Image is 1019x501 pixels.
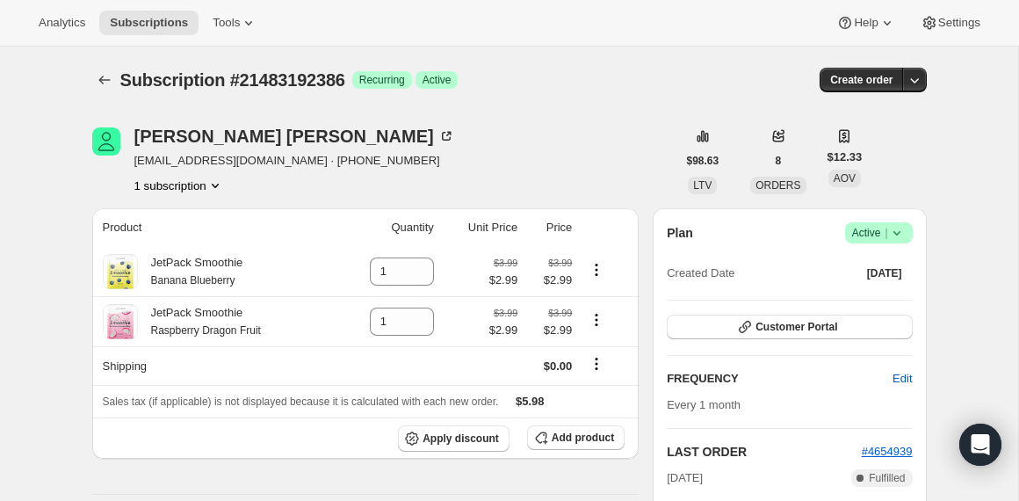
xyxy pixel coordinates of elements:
[527,425,625,450] button: Add product
[489,272,518,289] span: $2.99
[667,370,893,388] h2: FREQUENCY
[938,16,980,30] span: Settings
[359,73,405,87] span: Recurring
[582,260,611,280] button: Product actions
[893,370,912,388] span: Edit
[667,443,861,461] h2: LAST ORDER
[92,208,336,247] th: Product
[92,68,117,92] button: Subscriptions
[834,172,856,185] span: AOV
[862,445,913,458] a: #4654939
[528,322,572,339] span: $2.99
[92,346,336,385] th: Shipping
[854,16,878,30] span: Help
[138,304,261,339] div: JetPack Smoothie
[528,272,572,289] span: $2.99
[852,224,906,242] span: Active
[826,11,906,35] button: Help
[582,354,611,374] button: Shipping actions
[820,68,903,92] button: Create order
[516,395,545,408] span: $5.98
[99,11,199,35] button: Subscriptions
[110,16,188,30] span: Subscriptions
[776,154,782,168] span: 8
[765,149,792,173] button: 8
[103,304,138,339] img: product img
[39,16,85,30] span: Analytics
[862,443,913,461] button: #4654939
[494,308,517,318] small: $3.99
[869,471,905,485] span: Fulfilled
[693,179,712,192] span: LTV
[548,308,572,318] small: $3.99
[423,73,452,87] span: Active
[552,431,614,445] span: Add product
[134,127,455,145] div: [PERSON_NAME] [PERSON_NAME]
[134,177,224,194] button: Product actions
[755,320,837,334] span: Customer Portal
[202,11,268,35] button: Tools
[489,322,518,339] span: $2.99
[28,11,96,35] button: Analytics
[667,224,693,242] h2: Plan
[103,254,138,289] img: product img
[959,424,1001,466] div: Open Intercom Messenger
[830,73,893,87] span: Create order
[423,432,499,446] span: Apply discount
[667,315,912,339] button: Customer Portal
[582,310,611,330] button: Product actions
[882,365,922,393] button: Edit
[867,266,902,280] span: [DATE]
[151,324,261,337] small: Raspberry Dragon Fruit
[335,208,439,247] th: Quantity
[856,261,913,286] button: [DATE]
[687,154,719,168] span: $98.63
[92,127,120,156] span: Lynn Elliott
[398,425,509,452] button: Apply discount
[213,16,240,30] span: Tools
[667,265,734,282] span: Created Date
[676,149,730,173] button: $98.63
[138,254,243,289] div: JetPack Smoothie
[103,396,499,408] span: Sales tax (if applicable) is not displayed because it is calculated with each new order.
[885,226,887,240] span: |
[439,208,523,247] th: Unit Price
[134,152,455,170] span: [EMAIL_ADDRESS][DOMAIN_NAME] · [PHONE_NUMBER]
[494,258,517,268] small: $3.99
[667,398,741,411] span: Every 1 month
[544,359,573,373] span: $0.00
[548,258,572,268] small: $3.99
[523,208,577,247] th: Price
[827,149,863,166] span: $12.33
[910,11,991,35] button: Settings
[120,70,345,90] span: Subscription #21483192386
[667,469,703,487] span: [DATE]
[151,274,235,287] small: Banana Blueberry
[755,179,800,192] span: ORDERS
